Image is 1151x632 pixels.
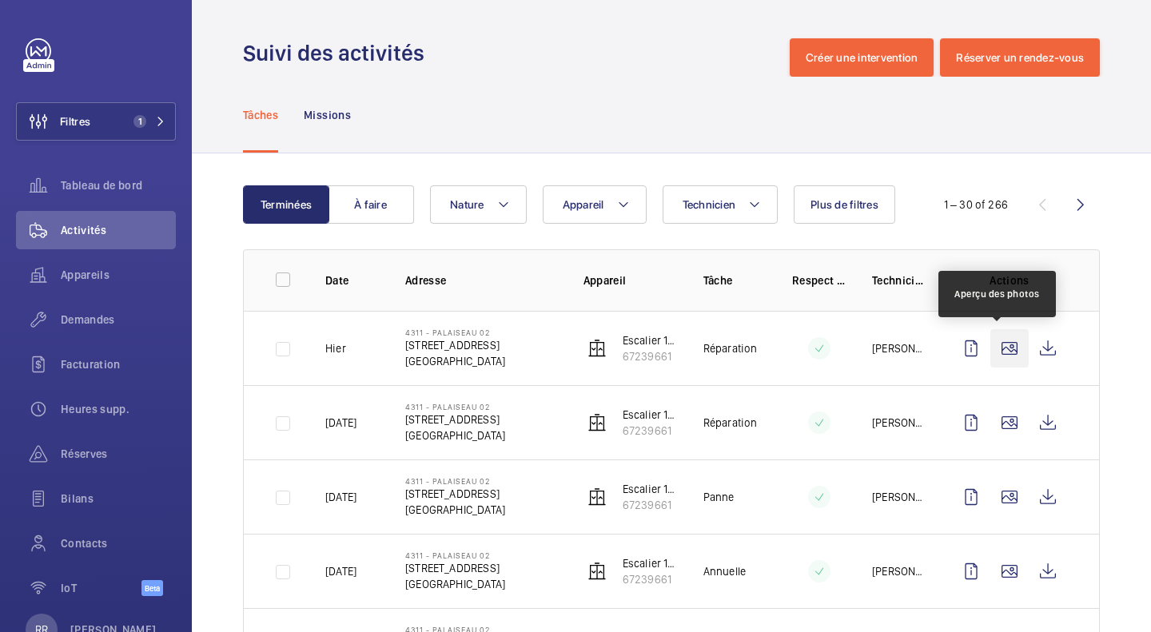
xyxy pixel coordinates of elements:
[623,555,678,571] p: Escalier 1 (bâtiment du haut)
[872,415,926,431] p: [PERSON_NAME]
[405,486,505,502] p: [STREET_ADDRESS]
[872,340,926,356] p: [PERSON_NAME]
[587,487,607,507] img: elevator.svg
[61,356,176,372] span: Facturation
[405,576,505,592] p: [GEOGRAPHIC_DATA]
[563,198,604,211] span: Appareil
[810,198,878,211] span: Plus de filtres
[790,38,934,77] button: Créer une intervention
[623,481,678,497] p: Escalier 1 (bâtiment du haut)
[325,272,380,288] p: Date
[243,107,278,123] p: Tâches
[703,489,735,505] p: Panne
[405,328,505,337] p: 4311 - PALAISEAU 02
[703,415,758,431] p: Réparation
[405,502,505,518] p: [GEOGRAPHIC_DATA]
[325,340,346,356] p: Hier
[587,413,607,432] img: elevator.svg
[16,102,176,141] button: Filtres1
[430,185,527,224] button: Nature
[243,38,434,68] h1: Suivi des activités
[61,222,176,238] span: Activités
[794,185,895,224] button: Plus de filtres
[623,571,678,587] p: 67239661
[405,551,505,560] p: 4311 - PALAISEAU 02
[944,197,1008,213] div: 1 – 30 of 266
[543,185,647,224] button: Appareil
[405,427,505,443] p: [GEOGRAPHIC_DATA]
[405,272,558,288] p: Adresse
[703,340,758,356] p: Réparation
[683,198,736,211] span: Technicien
[243,185,329,224] button: Terminées
[325,563,356,579] p: [DATE]
[325,489,356,505] p: [DATE]
[405,402,505,411] p: 4311 - PALAISEAU 02
[61,401,176,417] span: Heures supp.
[954,287,1040,301] div: Aperçu des photos
[872,489,926,505] p: [PERSON_NAME]
[623,423,678,439] p: 67239661
[583,272,678,288] p: Appareil
[61,491,176,507] span: Bilans
[703,272,767,288] p: Tâche
[405,476,505,486] p: 4311 - PALAISEAU 02
[61,580,141,596] span: IoT
[61,177,176,193] span: Tableau de bord
[405,560,505,576] p: [STREET_ADDRESS]
[623,407,678,423] p: Escalier 1 (bâtiment du haut)
[623,348,678,364] p: 67239661
[61,267,176,283] span: Appareils
[872,563,926,579] p: [PERSON_NAME]
[61,535,176,551] span: Contacts
[60,113,90,129] span: Filtres
[703,563,746,579] p: Annuelle
[940,38,1100,77] button: Réserver un rendez-vous
[623,332,678,348] p: Escalier 1 (bâtiment du haut)
[872,272,926,288] p: Technicien
[405,337,505,353] p: [STREET_ADDRESS]
[623,497,678,513] p: 67239661
[450,198,484,211] span: Nature
[133,115,146,128] span: 1
[304,107,351,123] p: Missions
[61,446,176,462] span: Réserves
[587,562,607,581] img: elevator.svg
[405,353,505,369] p: [GEOGRAPHIC_DATA]
[328,185,414,224] button: À faire
[61,312,176,328] span: Demandes
[663,185,779,224] button: Technicien
[587,339,607,358] img: elevator.svg
[325,415,356,431] p: [DATE]
[405,411,505,427] p: [STREET_ADDRESS]
[792,272,846,288] p: Respect délai
[141,580,163,596] span: Beta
